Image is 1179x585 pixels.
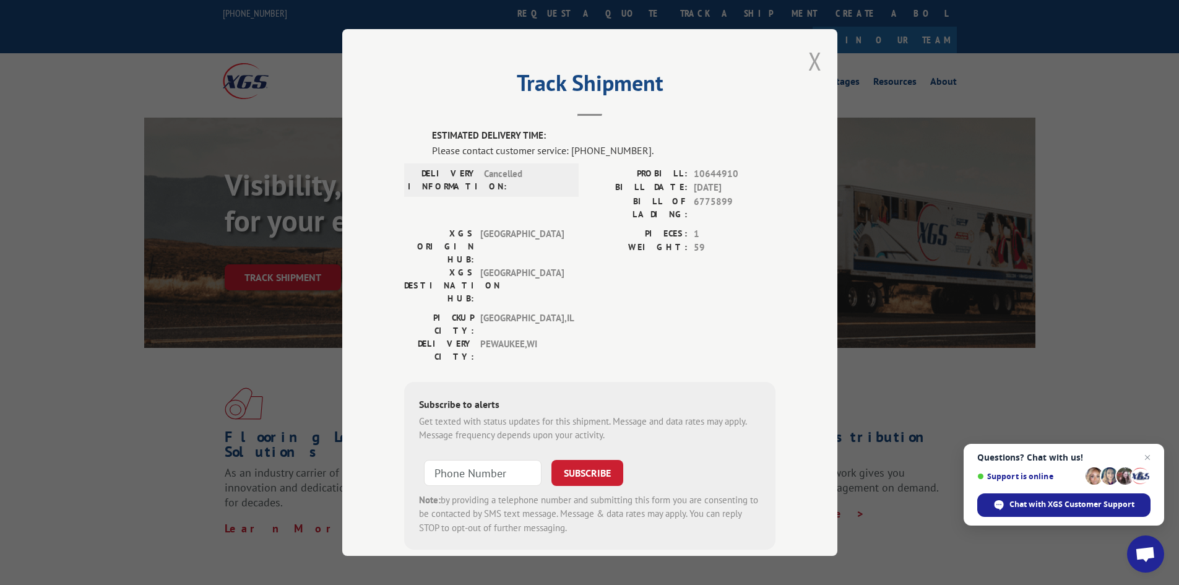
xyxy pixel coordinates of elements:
span: 10644910 [694,167,775,181]
input: Phone Number [424,460,542,486]
div: Get texted with status updates for this shipment. Message and data rates may apply. Message frequ... [419,415,761,443]
label: ESTIMATED DELIVERY TIME: [432,129,775,143]
button: Close modal [808,45,822,77]
div: by providing a telephone number and submitting this form you are consenting to be contacted by SM... [419,493,761,535]
div: Chat with XGS Customer Support [977,493,1151,517]
span: Cancelled [484,167,568,193]
label: PIECES: [590,227,688,241]
div: Open chat [1127,535,1164,573]
span: Chat with XGS Customer Support [1009,499,1134,510]
strong: Note: [419,494,441,506]
span: 6775899 [694,195,775,221]
h2: Track Shipment [404,74,775,98]
span: 59 [694,241,775,255]
label: DELIVERY INFORMATION: [408,167,478,193]
label: BILL DATE: [590,181,688,195]
button: SUBSCRIBE [551,460,623,486]
span: Support is online [977,472,1081,481]
span: [GEOGRAPHIC_DATA] , IL [480,311,564,337]
span: 1 [694,227,775,241]
div: Subscribe to alerts [419,397,761,415]
span: Questions? Chat with us! [977,453,1151,462]
span: PEWAUKEE , WI [480,337,564,363]
span: [GEOGRAPHIC_DATA] [480,266,564,305]
span: [GEOGRAPHIC_DATA] [480,227,564,266]
div: Please contact customer service: [PHONE_NUMBER]. [432,143,775,158]
span: Close chat [1140,450,1155,465]
label: XGS ORIGIN HUB: [404,227,474,266]
span: [DATE] [694,181,775,195]
label: WEIGHT: [590,241,688,255]
label: PROBILL: [590,167,688,181]
label: BILL OF LADING: [590,195,688,221]
label: DELIVERY CITY: [404,337,474,363]
label: XGS DESTINATION HUB: [404,266,474,305]
label: PICKUP CITY: [404,311,474,337]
